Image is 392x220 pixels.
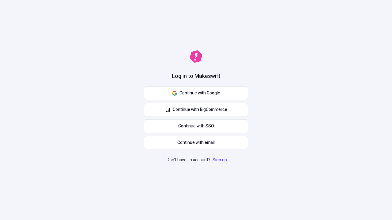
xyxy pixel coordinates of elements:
span: Continue with email [177,139,215,146]
button: Continue with BigCommerce [144,103,248,116]
a: Sign up [211,157,228,163]
a: Continue with SSO [144,119,248,133]
span: Continue with Google [179,90,220,97]
span: Continue with BigCommerce [173,106,227,113]
button: Continue with Google [144,86,248,100]
p: Don't have an account? [167,157,228,163]
h1: Log in to Makeswift [172,72,220,80]
button: Continue with email [144,136,248,149]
